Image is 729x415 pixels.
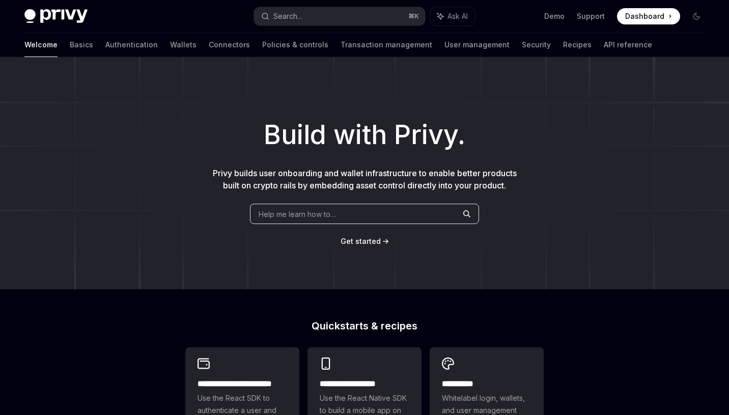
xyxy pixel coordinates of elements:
span: Privy builds user onboarding and wallet infrastructure to enable better products built on crypto ... [213,168,517,190]
a: Recipes [563,33,592,57]
a: Get started [341,236,381,246]
span: ⌘ K [408,12,419,20]
span: Dashboard [625,11,664,21]
a: Wallets [170,33,197,57]
a: User management [444,33,510,57]
a: Connectors [209,33,250,57]
a: API reference [604,33,652,57]
button: Ask AI [430,7,475,25]
a: Welcome [24,33,58,57]
span: Get started [341,237,381,245]
span: Help me learn how to… [259,209,336,219]
span: Ask AI [447,11,468,21]
button: Search...⌘K [254,7,426,25]
h1: Build with Privy. [16,115,713,155]
button: Toggle dark mode [688,8,705,24]
a: Support [577,11,605,21]
a: Basics [70,33,93,57]
a: Transaction management [341,33,432,57]
img: dark logo [24,9,88,23]
a: Policies & controls [262,33,328,57]
div: Search... [273,10,302,22]
h2: Quickstarts & recipes [185,321,544,331]
a: Demo [544,11,565,21]
a: Security [522,33,551,57]
a: Authentication [105,33,158,57]
a: Dashboard [617,8,680,24]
